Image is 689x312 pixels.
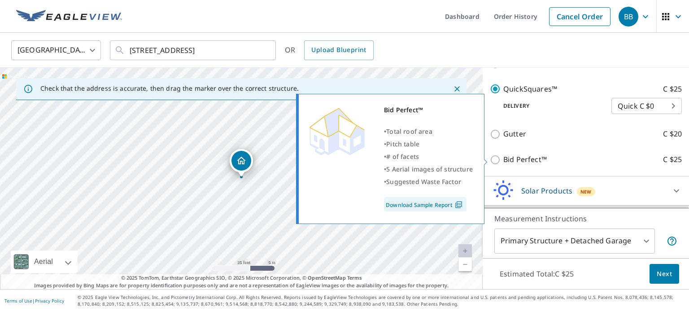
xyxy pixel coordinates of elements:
div: • [384,125,473,138]
div: • [384,138,473,150]
div: Primary Structure + Detached Garage [494,229,655,254]
span: Suggested Waste Factor [386,177,461,186]
a: Current Level 20, Zoom In Disabled [458,244,472,258]
div: Aerial [31,250,56,273]
p: C $25 [663,83,682,95]
a: OpenStreetMap [308,274,345,281]
p: QuickSquares™ [503,83,557,95]
span: Total roof area [386,127,432,136]
button: Next [650,264,679,284]
span: Your report will include the primary structure and a detached garage if one exists. [667,236,677,246]
div: • [384,150,473,163]
span: Next [657,268,672,280]
p: C $25 [663,154,682,165]
p: © 2025 Eagle View Technologies, Inc. and Pictometry International Corp. All Rights Reserved. Repo... [78,294,685,308]
p: C $20 [663,128,682,140]
input: Search by address or latitude-longitude [130,38,257,63]
p: Bid Perfect™ [503,154,547,165]
div: • [384,176,473,188]
p: Measurement Instructions [494,213,677,224]
a: Upload Blueprint [304,40,373,60]
div: • [384,163,473,176]
div: BB [619,7,638,26]
span: Upload Blueprint [311,44,366,56]
p: Estimated Total: C $25 [493,264,581,284]
span: © 2025 TomTom, Earthstar Geographics SIO, © 2025 Microsoft Corporation, © [121,274,362,282]
div: Dropped pin, building 1, Residential property, 5220 50A AVE SYLVAN LAKE AB T4S1E5 [230,149,253,177]
img: Premium [305,104,368,158]
img: Pdf Icon [453,201,465,209]
span: # of facets [386,152,419,161]
img: EV Logo [16,10,122,23]
div: Quick C $0 [611,93,682,119]
span: New [580,188,592,195]
p: Delivery [490,102,611,110]
span: 5 Aerial images of structure [386,165,473,173]
button: Close [451,83,463,95]
a: Download Sample Report [384,197,467,211]
div: [GEOGRAPHIC_DATA] [11,38,101,63]
a: Terms of Use [4,298,32,304]
a: Cancel Order [549,7,611,26]
p: Solar Products [521,185,572,196]
p: Check that the address is accurate, then drag the marker over the correct structure. [40,84,299,92]
p: Gutter [503,128,526,140]
a: Terms [347,274,362,281]
div: Aerial [11,250,78,273]
p: | [4,298,64,303]
div: OR [285,40,374,60]
a: Privacy Policy [35,298,64,304]
div: Bid Perfect™ [384,104,473,116]
a: Current Level 20, Zoom Out [458,258,472,271]
div: Solar ProductsNew [490,180,682,202]
span: Pitch table [386,140,419,148]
